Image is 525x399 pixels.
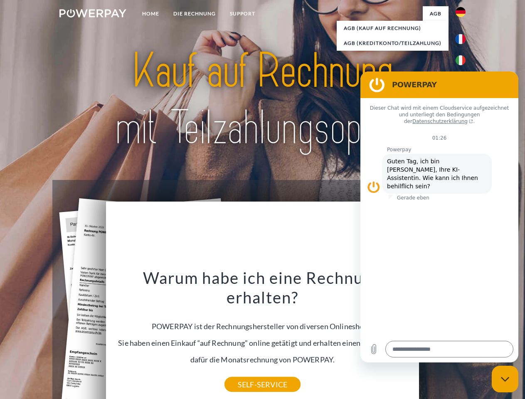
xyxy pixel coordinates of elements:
img: it [456,55,466,65]
img: fr [456,34,466,44]
iframe: Messaging-Fenster [360,71,518,362]
img: de [456,7,466,17]
a: SUPPORT [223,6,262,21]
a: SELF-SERVICE [224,377,301,392]
img: title-powerpay_de.svg [79,40,446,159]
a: agb [423,6,449,21]
a: DIE RECHNUNG [166,6,223,21]
a: Home [135,6,166,21]
iframe: Schaltfläche zum Öffnen des Messaging-Fensters; Konversation läuft [492,366,518,392]
a: AGB (Kauf auf Rechnung) [337,21,449,36]
div: POWERPAY ist der Rechnungshersteller von diversen Onlineshops. Sie haben einen Einkauf “auf Rechn... [111,268,414,384]
a: AGB (Kreditkonto/Teilzahlung) [337,36,449,51]
img: logo-powerpay-white.svg [59,9,126,17]
h3: Warum habe ich eine Rechnung erhalten? [111,268,414,308]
